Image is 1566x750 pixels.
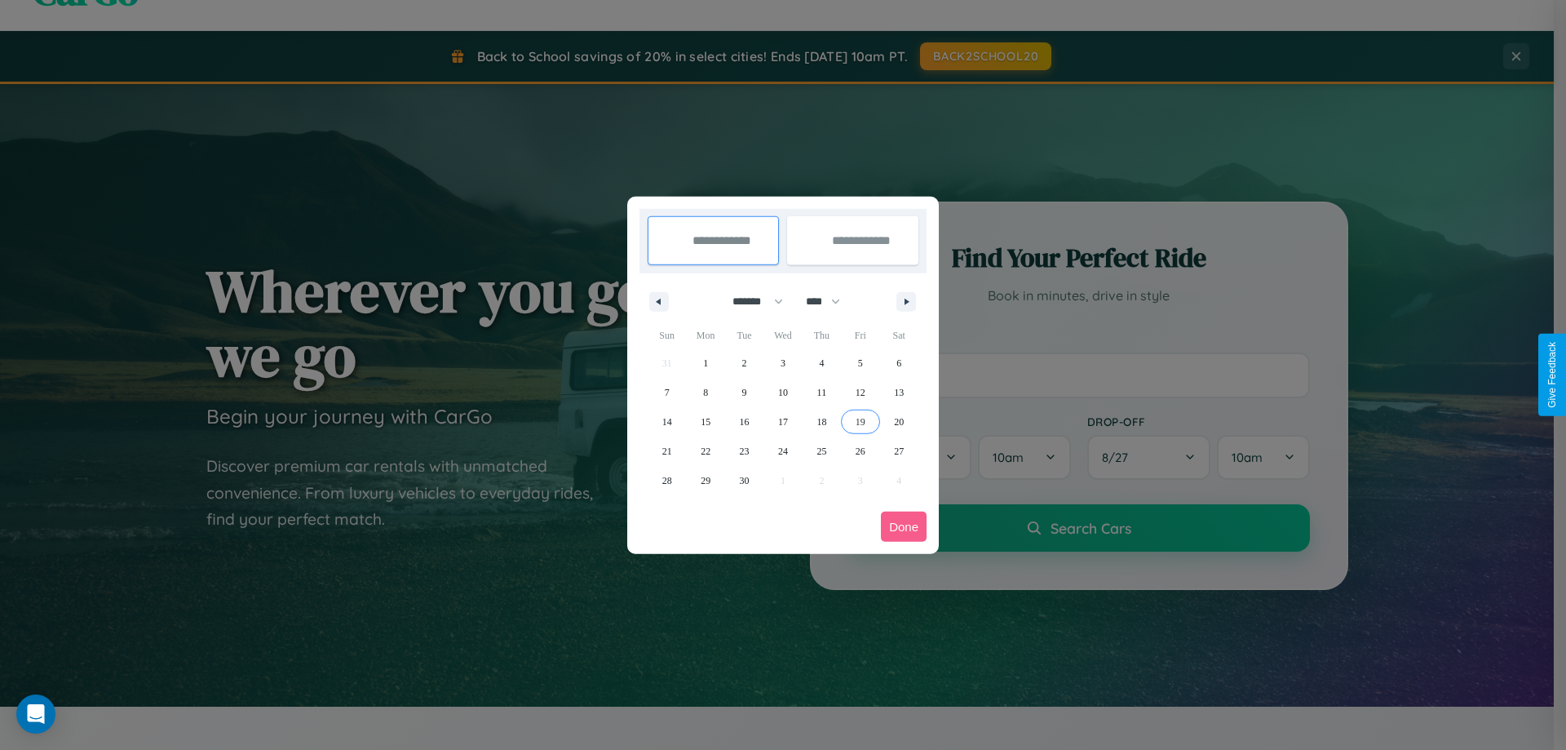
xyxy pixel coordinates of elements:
button: 1 [686,348,724,378]
button: 14 [648,407,686,437]
span: 18 [816,407,826,437]
button: 3 [763,348,802,378]
button: 4 [803,348,841,378]
span: 8 [703,378,708,407]
span: 26 [856,437,865,466]
span: 1 [703,348,708,378]
span: 30 [740,466,750,495]
span: 10 [778,378,788,407]
span: 19 [856,407,865,437]
span: 23 [740,437,750,466]
button: 23 [725,437,763,466]
button: 26 [841,437,879,466]
button: 11 [803,378,841,407]
button: 18 [803,407,841,437]
span: 4 [819,348,824,378]
button: 2 [725,348,763,378]
span: Tue [725,322,763,348]
button: 10 [763,378,802,407]
button: 17 [763,407,802,437]
button: 13 [880,378,918,407]
button: 12 [841,378,879,407]
div: Give Feedback [1546,342,1558,408]
div: Open Intercom Messenger [16,695,55,734]
span: 5 [858,348,863,378]
span: 2 [742,348,747,378]
span: 11 [817,378,827,407]
span: 13 [894,378,904,407]
button: 24 [763,437,802,466]
button: 9 [725,378,763,407]
span: Thu [803,322,841,348]
span: Mon [686,322,724,348]
span: 22 [701,437,710,466]
span: 12 [856,378,865,407]
span: 6 [896,348,901,378]
span: 9 [742,378,747,407]
button: 21 [648,437,686,466]
button: 25 [803,437,841,466]
button: 7 [648,378,686,407]
button: 30 [725,466,763,495]
button: 8 [686,378,724,407]
span: 3 [781,348,785,378]
span: 27 [894,437,904,466]
span: Sat [880,322,918,348]
span: 29 [701,466,710,495]
button: 28 [648,466,686,495]
button: 19 [841,407,879,437]
span: Wed [763,322,802,348]
span: 24 [778,437,788,466]
button: 20 [880,407,918,437]
span: 15 [701,407,710,437]
button: 15 [686,407,724,437]
button: 6 [880,348,918,378]
span: 28 [662,466,672,495]
span: Sun [648,322,686,348]
span: 25 [816,437,826,466]
span: 21 [662,437,672,466]
span: 16 [740,407,750,437]
button: 16 [725,407,763,437]
span: 14 [662,407,672,437]
button: 29 [686,466,724,495]
span: 17 [778,407,788,437]
button: 22 [686,437,724,466]
span: 20 [894,407,904,437]
span: Fri [841,322,879,348]
button: 5 [841,348,879,378]
button: Done [881,512,927,542]
button: 27 [880,437,918,466]
span: 7 [665,378,670,407]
